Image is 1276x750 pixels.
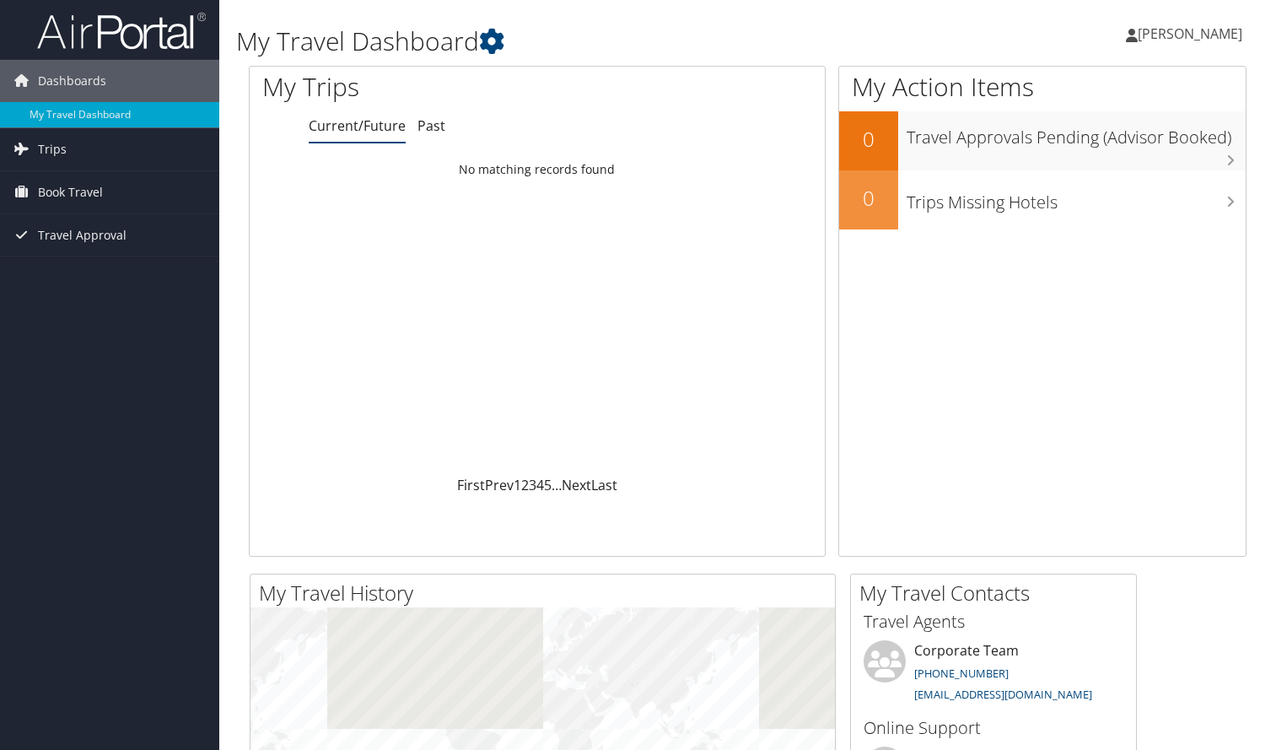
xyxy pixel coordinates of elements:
[591,476,617,494] a: Last
[1138,24,1242,43] span: [PERSON_NAME]
[38,214,127,256] span: Travel Approval
[37,11,206,51] img: airportal-logo.png
[864,716,1123,740] h3: Online Support
[536,476,544,494] a: 4
[38,60,106,102] span: Dashboards
[914,666,1009,681] a: [PHONE_NUMBER]
[855,640,1132,710] li: Corporate Team
[38,171,103,213] span: Book Travel
[259,579,835,607] h2: My Travel History
[485,476,514,494] a: Prev
[457,476,485,494] a: First
[38,128,67,170] span: Trips
[839,111,1246,170] a: 0Travel Approvals Pending (Advisor Booked)
[859,579,1136,607] h2: My Travel Contacts
[864,610,1123,634] h3: Travel Agents
[907,182,1246,214] h3: Trips Missing Hotels
[529,476,536,494] a: 3
[839,125,898,154] h2: 0
[562,476,591,494] a: Next
[839,184,898,213] h2: 0
[514,476,521,494] a: 1
[552,476,562,494] span: …
[914,687,1092,702] a: [EMAIL_ADDRESS][DOMAIN_NAME]
[1126,8,1259,59] a: [PERSON_NAME]
[839,170,1246,229] a: 0Trips Missing Hotels
[309,116,406,135] a: Current/Future
[521,476,529,494] a: 2
[236,24,918,59] h1: My Travel Dashboard
[417,116,445,135] a: Past
[907,117,1246,149] h3: Travel Approvals Pending (Advisor Booked)
[544,476,552,494] a: 5
[262,69,573,105] h1: My Trips
[839,69,1246,105] h1: My Action Items
[250,154,825,185] td: No matching records found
